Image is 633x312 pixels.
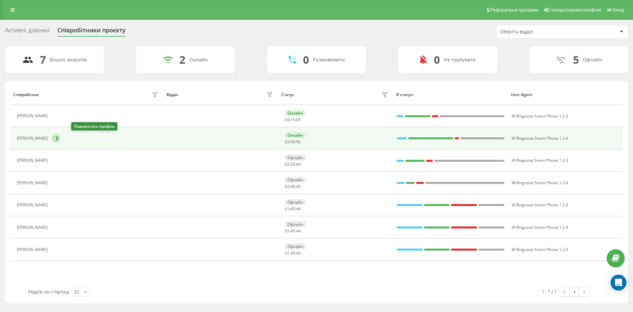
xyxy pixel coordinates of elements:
span: W Ringostat Smart Phone 1.2.3 [512,113,568,119]
div: 0 [434,53,440,66]
div: Всього акаунтів [50,57,87,63]
div: : : [285,207,301,211]
div: 1 - 7 з 7 [542,288,556,295]
div: Співробітники проєкту [57,27,126,37]
div: Подивитись профіль [71,122,117,130]
div: 7 [40,53,46,66]
div: : : [285,162,301,167]
span: 42 [296,184,301,189]
span: 02 [285,184,289,189]
span: 15 [290,117,295,122]
span: Вихід [613,7,624,13]
div: Відділ [166,92,178,97]
span: W Ringostat Smart Phone 1.2.4 [512,180,568,186]
div: 2 [179,53,185,66]
span: 01 [285,250,289,256]
div: [PERSON_NAME] [17,158,49,163]
span: 45 [290,250,295,256]
span: 56 [296,139,301,145]
div: Не турбувати [444,57,476,63]
span: 09 [290,139,295,145]
div: Офлайн [285,243,306,250]
span: 44 [296,206,301,212]
div: Активні дзвінки [5,27,49,37]
div: Онлайн [285,110,306,116]
div: [PERSON_NAME] [17,225,49,230]
div: Розмовляють [313,57,345,63]
div: Офлайн [285,155,306,161]
div: Оберіть відділ [500,29,579,35]
span: 04 [285,117,289,122]
div: Open Intercom Messenger [611,275,626,291]
span: Рядків на сторінці [28,289,69,295]
div: Офлайн [583,57,602,63]
div: : : [285,229,301,233]
span: 02 [285,161,289,167]
span: 45 [290,206,295,212]
div: Офлайн [285,177,306,183]
span: 46 [290,184,295,189]
span: Реферальна програма [490,7,539,13]
div: 5 [573,53,579,66]
div: Статус [281,92,294,97]
div: В статусі [396,92,505,97]
span: 05 [296,117,301,122]
span: W Ringostat Smart Phone 1.2.3 [512,202,568,208]
span: 44 [296,250,301,256]
div: [PERSON_NAME] [17,181,49,185]
span: 01 [285,206,289,212]
div: Співробітник [13,92,39,97]
div: Офлайн [285,221,306,227]
span: W Ringostat Smart Phone 1.2.3 [512,247,568,252]
span: 02 [285,139,289,145]
span: 55 [290,161,295,167]
div: [PERSON_NAME] [17,136,49,141]
div: 0 [303,53,309,66]
div: User Agent [511,92,620,97]
div: 25 [74,289,79,295]
span: 44 [296,228,301,234]
div: : : [285,251,301,256]
span: W Ringostat Smart Phone 1.2.3 [512,157,568,163]
div: : : [285,118,301,122]
div: Офлайн [285,199,306,205]
span: 01 [285,228,289,234]
span: 45 [290,228,295,234]
div: Онлайн [189,57,208,63]
span: W Ringostat Smart Phone 1.2.4 [512,225,568,230]
div: : : [285,184,301,189]
div: : : [285,140,301,144]
span: Налаштування профілю [550,7,601,13]
div: Онлайн [285,132,306,138]
span: W Ringostat Smart Phone 1.2.4 [512,135,568,141]
div: [PERSON_NAME] [17,114,49,118]
a: 1 [569,287,579,296]
span: 04 [296,161,301,167]
div: [PERSON_NAME] [17,203,49,207]
div: [PERSON_NAME] [17,247,49,252]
